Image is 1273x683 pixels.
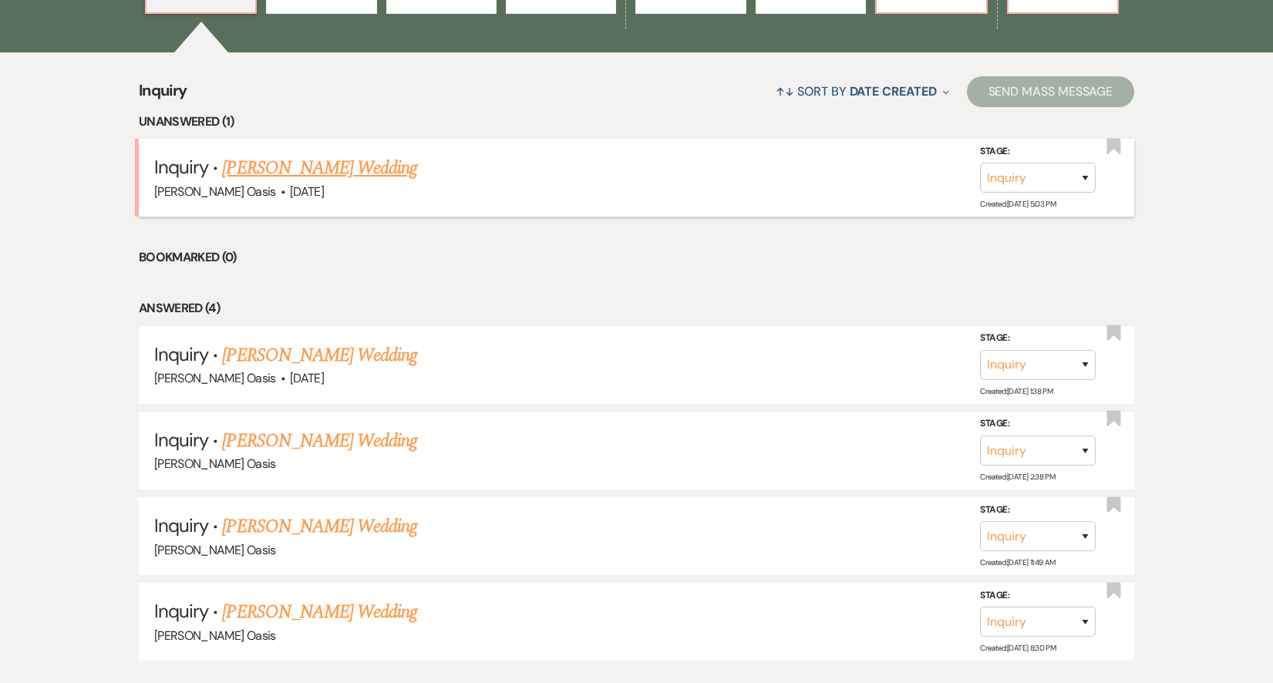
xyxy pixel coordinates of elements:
span: [PERSON_NAME] Oasis [154,456,276,472]
span: Inquiry [154,342,208,366]
span: ↑↓ [776,83,794,99]
span: Created: [DATE] 2:38 PM [980,472,1055,482]
span: [PERSON_NAME] Oasis [154,542,276,558]
span: [DATE] [290,370,324,386]
span: [DATE] [290,183,324,200]
span: Inquiry [154,428,208,452]
li: Answered (4) [139,298,1134,318]
span: Created: [DATE] 5:03 PM [980,199,1056,209]
span: Created: [DATE] 8:30 PM [980,643,1056,653]
span: [PERSON_NAME] Oasis [154,370,276,386]
label: Stage: [980,587,1096,604]
span: Created: [DATE] 1:38 PM [980,386,1052,396]
span: Created: [DATE] 11:49 AM [980,557,1055,567]
span: Inquiry [154,599,208,623]
a: [PERSON_NAME] Wedding [222,341,417,369]
a: [PERSON_NAME] Wedding [222,513,417,540]
span: Inquiry [154,155,208,179]
label: Stage: [980,143,1096,160]
span: Date Created [850,83,937,99]
span: Inquiry [139,79,187,112]
button: Sort By Date Created [770,71,955,112]
span: [PERSON_NAME] Oasis [154,183,276,200]
a: [PERSON_NAME] Wedding [222,598,417,626]
a: [PERSON_NAME] Wedding [222,154,417,182]
label: Stage: [980,330,1096,347]
li: Unanswered (1) [139,112,1134,132]
label: Stage: [980,416,1096,432]
li: Bookmarked (0) [139,247,1134,267]
button: Send Mass Message [967,76,1135,107]
span: Inquiry [154,513,208,537]
a: [PERSON_NAME] Wedding [222,427,417,455]
label: Stage: [980,502,1096,519]
span: [PERSON_NAME] Oasis [154,627,276,644]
